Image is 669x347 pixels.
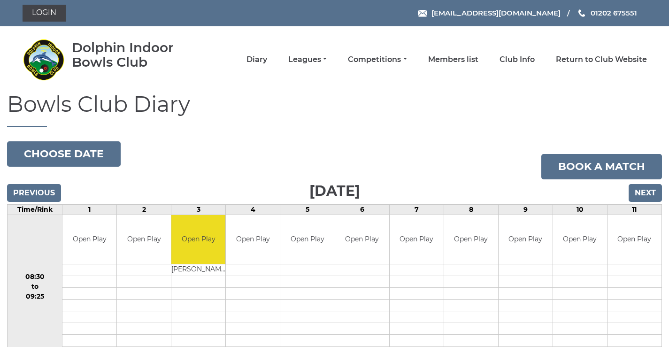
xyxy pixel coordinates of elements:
[62,215,116,264] td: Open Play
[23,39,65,81] img: Dolphin Indoor Bowls Club
[498,204,553,215] td: 9
[577,8,637,18] a: Phone us 01202 675551
[607,215,661,264] td: Open Play
[431,8,561,17] span: [EMAIL_ADDRESS][DOMAIN_NAME]
[499,215,553,264] td: Open Play
[171,215,225,264] td: Open Play
[72,40,201,69] div: Dolphin Indoor Bowls Club
[23,5,66,22] a: Login
[418,10,427,17] img: Email
[418,8,561,18] a: Email [EMAIL_ADDRESS][DOMAIN_NAME]
[8,204,62,215] td: Time/Rink
[226,204,280,215] td: 4
[553,204,607,215] td: 10
[62,204,117,215] td: 1
[226,215,280,264] td: Open Play
[444,204,498,215] td: 8
[607,204,661,215] td: 11
[280,204,335,215] td: 5
[171,264,225,276] td: [PERSON_NAME]
[7,184,61,202] input: Previous
[390,215,444,264] td: Open Play
[7,141,121,167] button: Choose date
[591,8,637,17] span: 01202 675551
[171,204,226,215] td: 3
[541,154,662,179] a: Book a match
[117,204,171,215] td: 2
[444,215,498,264] td: Open Play
[7,93,662,127] h1: Bowls Club Diary
[629,184,662,202] input: Next
[578,9,585,17] img: Phone us
[556,54,647,65] a: Return to Club Website
[335,215,389,264] td: Open Play
[389,204,444,215] td: 7
[280,215,334,264] td: Open Play
[288,54,327,65] a: Leagues
[348,54,407,65] a: Competitions
[428,54,478,65] a: Members list
[335,204,389,215] td: 6
[117,215,171,264] td: Open Play
[500,54,535,65] a: Club Info
[553,215,607,264] td: Open Play
[246,54,267,65] a: Diary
